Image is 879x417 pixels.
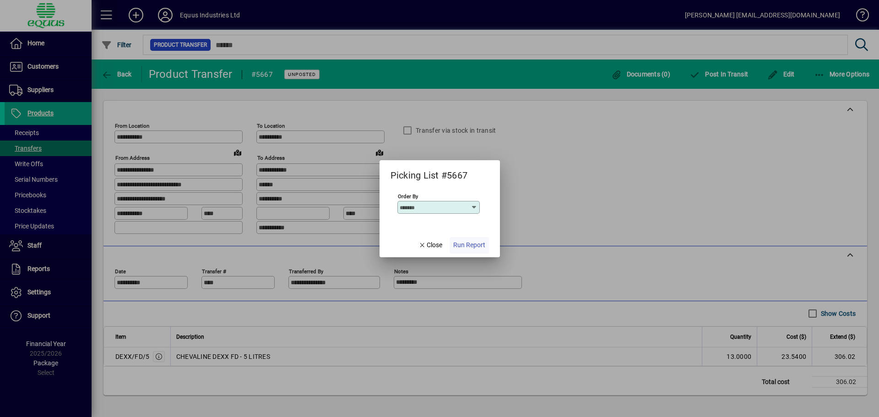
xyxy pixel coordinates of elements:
[418,240,442,250] span: Close
[398,193,418,199] mat-label: Order By
[450,237,489,254] button: Run Report
[453,240,485,250] span: Run Report
[415,237,446,254] button: Close
[380,160,479,183] h2: Picking List #5667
